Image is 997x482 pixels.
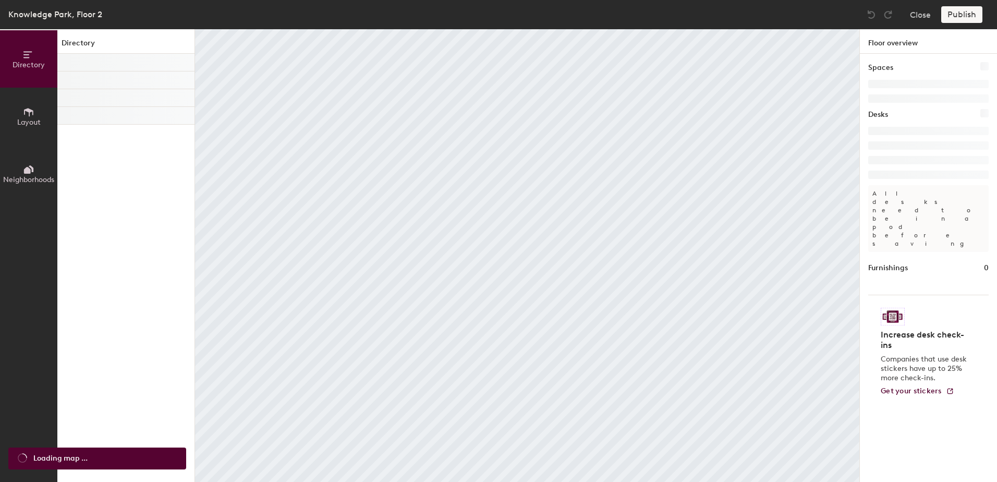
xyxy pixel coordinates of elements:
[860,29,997,54] h1: Floor overview
[195,29,859,482] canvas: Map
[33,453,88,464] span: Loading map ...
[17,118,41,127] span: Layout
[883,9,893,20] img: Redo
[866,9,877,20] img: Undo
[8,8,102,21] div: Knowledge Park, Floor 2
[868,109,888,121] h1: Desks
[910,6,931,23] button: Close
[881,330,970,351] h4: Increase desk check-ins
[881,355,970,383] p: Companies that use desk stickers have up to 25% more check-ins.
[868,185,989,252] p: All desks need to be in a pod before saving
[868,262,908,274] h1: Furnishings
[13,61,45,69] span: Directory
[868,62,893,74] h1: Spaces
[881,308,905,326] img: Sticker logo
[881,387,942,395] span: Get your stickers
[984,262,989,274] h1: 0
[881,387,954,396] a: Get your stickers
[3,175,54,184] span: Neighborhoods
[57,38,194,54] h1: Directory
